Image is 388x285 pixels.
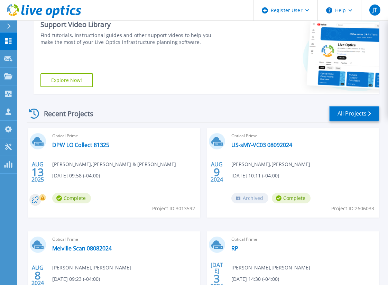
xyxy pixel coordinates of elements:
[329,106,379,121] a: All Projects
[231,236,375,243] span: Optical Prime
[372,7,377,13] span: JT
[214,276,220,282] span: 3
[231,141,292,148] a: US-sMY-VC03 08092024
[40,20,219,29] div: Support Video Library
[272,193,311,203] span: Complete
[31,159,44,185] div: AUG 2025
[52,264,131,272] span: [PERSON_NAME] , [PERSON_NAME]
[52,172,100,180] span: [DATE] 09:58 (-04:00)
[231,172,279,180] span: [DATE] 10:11 (-04:00)
[231,245,238,252] a: RP
[27,105,103,122] div: Recent Projects
[231,132,375,140] span: Optical Prime
[331,205,374,212] span: Project ID: 2606033
[40,32,219,46] div: Find tutorials, instructional guides and other support videos to help you make the most of your L...
[52,160,176,168] span: [PERSON_NAME] , [PERSON_NAME] & [PERSON_NAME]
[231,275,279,283] span: [DATE] 14:30 (-04:00)
[31,169,44,175] span: 13
[52,275,100,283] span: [DATE] 09:23 (-04:00)
[40,73,93,87] a: Explore Now!
[231,160,310,168] span: [PERSON_NAME] , [PERSON_NAME]
[52,132,196,140] span: Optical Prime
[52,193,91,203] span: Complete
[231,264,310,272] span: [PERSON_NAME] , [PERSON_NAME]
[52,245,112,252] a: Melville Scan 08082024
[231,193,268,203] span: Archived
[35,273,41,278] span: 8
[52,141,109,148] a: DPW LO Collect 81325
[210,159,223,185] div: AUG 2024
[214,169,220,175] span: 9
[52,236,196,243] span: Optical Prime
[152,205,195,212] span: Project ID: 3013592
